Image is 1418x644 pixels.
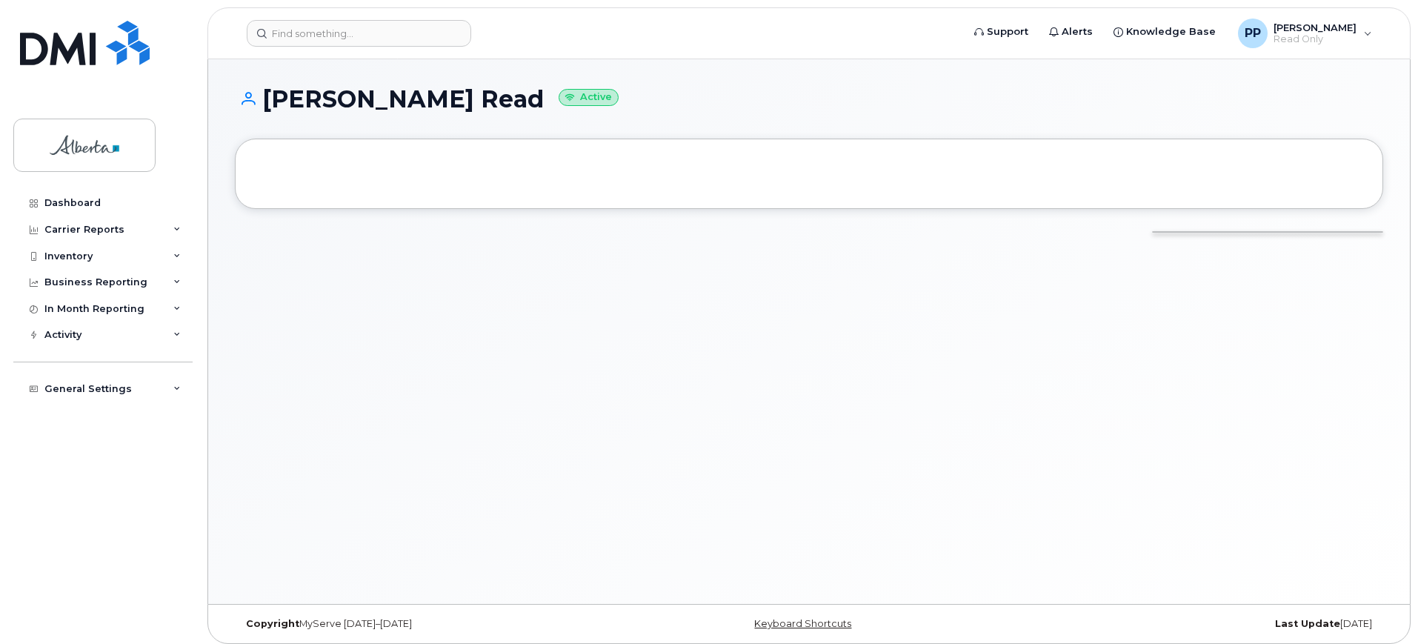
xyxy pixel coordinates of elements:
div: [DATE] [1000,618,1383,630]
div: MyServe [DATE]–[DATE] [235,618,618,630]
h1: [PERSON_NAME] Read [235,86,1383,112]
a: Keyboard Shortcuts [754,618,851,629]
strong: Copyright [246,618,299,629]
small: Active [559,89,619,106]
strong: Last Update [1275,618,1340,629]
